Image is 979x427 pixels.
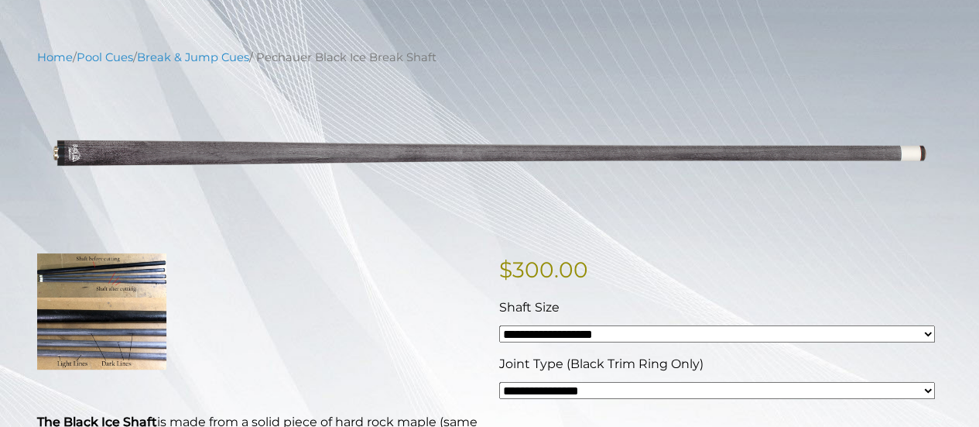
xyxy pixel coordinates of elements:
nav: Breadcrumb [37,49,943,66]
bdi: 300.00 [499,257,588,283]
span: Shaft Size [499,300,560,315]
span: Joint Type (Black Trim Ring Only) [499,356,703,371]
img: pechauer-black-ice-break-shaft-lightened.png [37,77,943,229]
a: Break & Jump Cues [137,50,249,64]
a: Pool Cues [77,50,133,64]
span: $ [499,257,512,283]
a: Home [37,50,73,64]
